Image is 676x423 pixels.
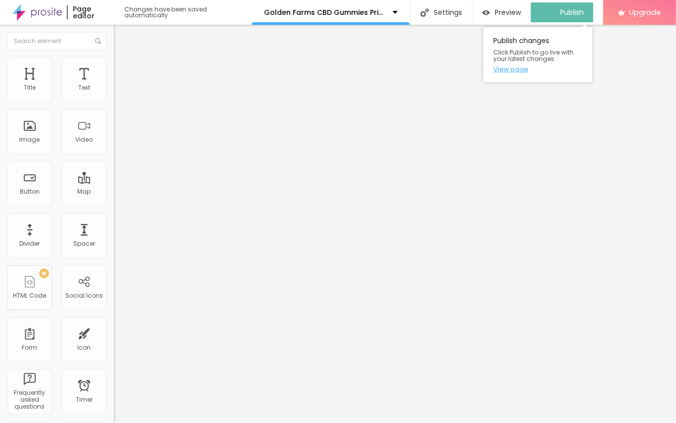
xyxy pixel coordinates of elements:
[493,66,582,72] a: View page
[22,344,38,351] div: Form
[20,188,40,195] div: Button
[76,136,93,143] div: Video
[78,344,91,351] div: Icon
[20,136,40,143] div: Image
[73,240,95,247] div: Spacer
[10,389,49,411] div: Frequently asked questions
[95,38,101,44] img: Icone
[531,2,593,22] button: Publish
[76,396,93,403] div: Timer
[78,188,91,195] div: Map
[264,9,385,16] p: Golden Farms CBD Gummies Price
[483,27,592,82] div: Publish changes
[629,8,661,16] span: Upgrade
[472,2,531,22] button: Preview
[24,84,36,91] div: Title
[420,8,429,17] img: Icone
[124,6,252,18] div: Changes have been saved automatically
[482,8,490,17] img: view-1.svg
[13,292,47,299] div: HTML Code
[7,32,106,50] input: Search element
[495,8,521,16] span: Preview
[493,49,582,62] span: Click Publish to go live with your latest changes.
[560,8,584,16] span: Publish
[78,84,90,91] div: Text
[20,240,40,247] div: Divider
[114,25,676,423] iframe: Editor
[67,5,115,19] div: Page editor
[65,292,103,299] div: Social Icons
